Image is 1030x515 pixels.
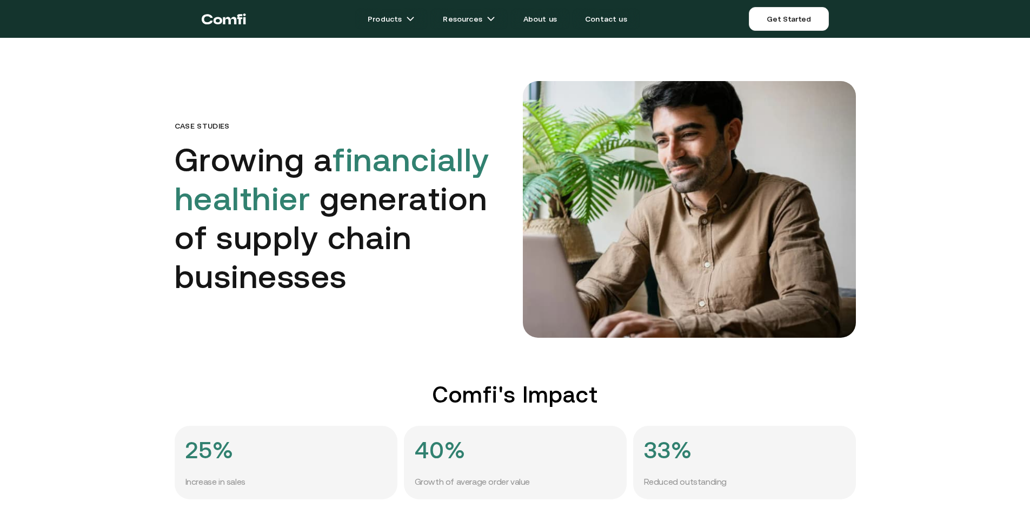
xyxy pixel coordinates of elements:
[487,15,495,23] img: arrow icons
[406,15,415,23] img: arrow icons
[202,3,246,35] a: Return to the top of the Comfi home page
[644,437,692,464] h4: 33%
[175,122,508,130] p: Case Studies
[175,141,508,296] h1: Growing a generation of supply chain businesses
[430,8,508,30] a: Resourcesarrow icons
[749,7,828,31] a: Get Started
[523,81,856,338] img: comfi
[415,437,466,464] h4: 40%
[355,8,428,30] a: Productsarrow icons
[185,437,234,464] h4: 25%
[510,8,570,30] a: About us
[644,474,727,489] p: Reduced outstanding
[572,8,640,30] a: Contact us
[185,474,245,489] p: Increase in sales
[175,381,856,409] h2: Comfi's Impact
[415,474,530,489] p: Growth of average order value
